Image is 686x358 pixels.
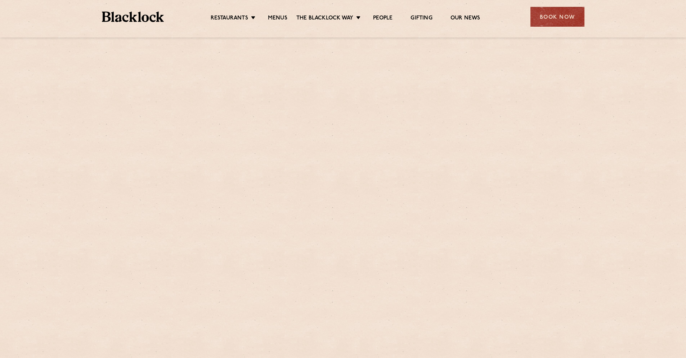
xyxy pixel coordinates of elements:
[268,15,287,23] a: Menus
[530,7,584,27] div: Book Now
[411,15,432,23] a: Gifting
[450,15,480,23] a: Our News
[211,15,248,23] a: Restaurants
[296,15,353,23] a: The Blacklock Way
[102,12,164,22] img: BL_Textured_Logo-footer-cropped.svg
[373,15,393,23] a: People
